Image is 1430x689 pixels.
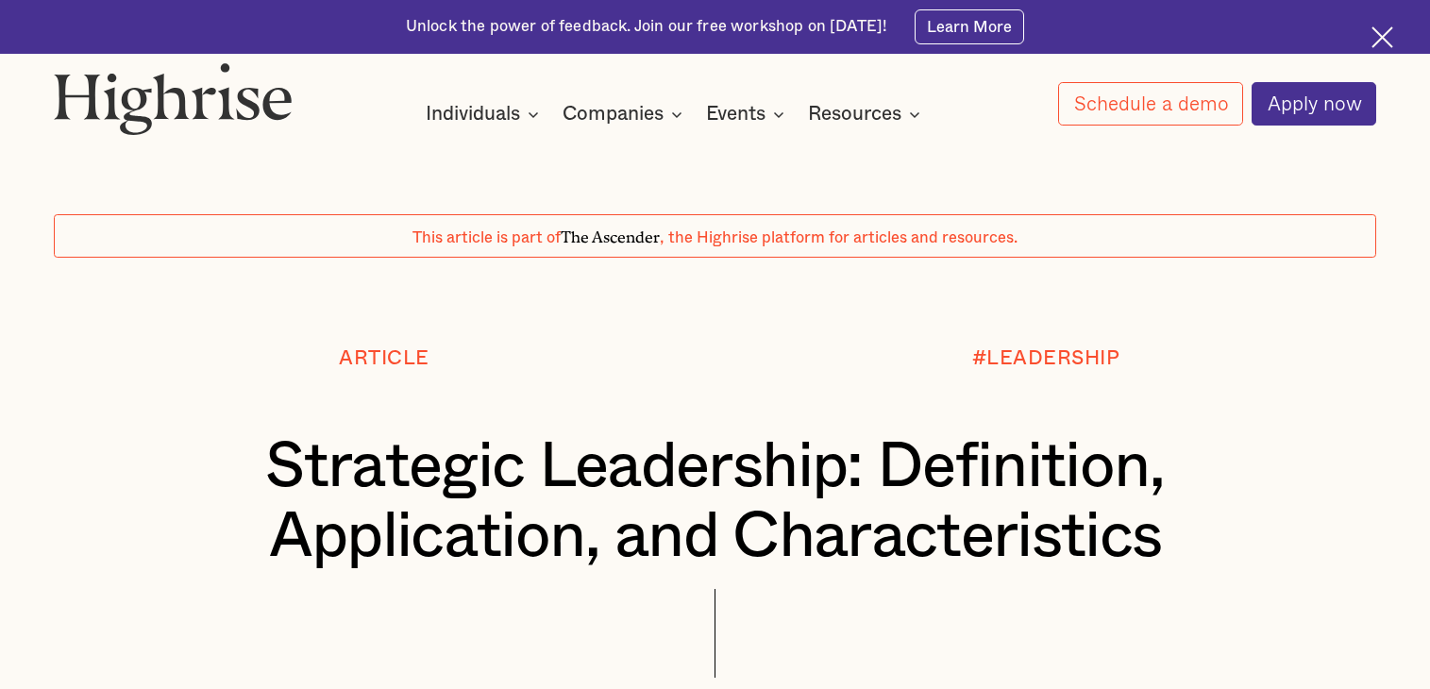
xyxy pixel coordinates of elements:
[808,103,901,126] div: Resources
[972,347,1120,369] div: #LEADERSHIP
[660,230,1018,245] span: , the Highrise platform for articles and resources.
[706,103,790,126] div: Events
[561,225,660,244] span: The Ascender
[109,432,1321,572] h1: Strategic Leadership: Definition, Application, and Characteristics
[54,62,293,135] img: Highrise logo
[426,103,545,126] div: Individuals
[412,230,561,245] span: This article is part of
[1058,82,1243,126] a: Schedule a demo
[1371,26,1393,48] img: Cross icon
[339,347,429,369] div: Article
[1252,82,1376,126] a: Apply now
[406,16,887,38] div: Unlock the power of feedback. Join our free workshop on [DATE]!
[563,103,688,126] div: Companies
[563,103,664,126] div: Companies
[426,103,520,126] div: Individuals
[706,103,765,126] div: Events
[915,9,1025,43] a: Learn More
[808,103,926,126] div: Resources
